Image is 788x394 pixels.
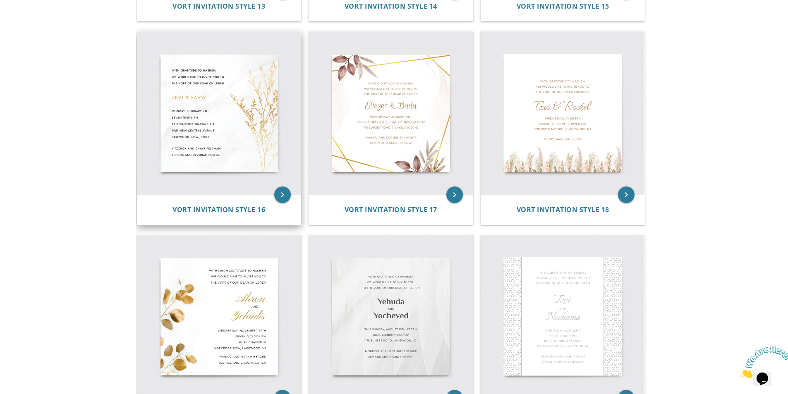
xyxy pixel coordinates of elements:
[172,205,265,214] span: Vort Invitation Style 16
[618,186,635,203] a: keyboard_arrow_right
[172,2,265,11] span: Vort Invitation Style 13
[517,2,609,11] span: Vort Invitation Style 15
[345,2,437,11] span: Vort Invitation Style 14
[309,31,473,195] img: Vort Invitation Style 17
[517,2,609,10] a: Vort Invitation Style 15
[481,31,645,195] img: Vort Invitation Style 18
[172,2,265,10] a: Vort Invitation Style 13
[172,206,265,214] a: Vort Invitation Style 16
[345,205,437,214] span: Vort Invitation Style 17
[517,206,609,214] a: Vort Invitation Style 18
[446,186,463,203] a: keyboard_arrow_right
[345,2,437,10] a: Vort Invitation Style 14
[274,186,291,203] a: keyboard_arrow_right
[3,3,55,36] img: Chat attention grabber
[517,205,609,214] span: Vort Invitation Style 18
[345,206,437,214] a: Vort Invitation Style 17
[137,31,301,195] img: Vort Invitation Style 16
[737,342,788,382] iframe: chat widget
